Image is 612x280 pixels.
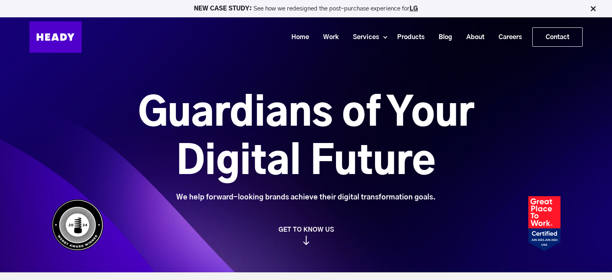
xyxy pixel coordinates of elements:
[343,30,383,45] a: Services
[429,30,456,45] a: Blog
[313,30,343,45] a: Work
[589,5,597,13] img: Close Bar
[194,6,253,12] strong: NEW CASE STUDY:
[52,199,104,251] img: Heady_WebbyAward_Winner-4
[488,30,526,45] a: Careers
[528,196,560,251] img: Heady_2023_Certification_Badge
[93,193,519,202] div: We help forward-looking brands achieve their digital transformation goals.
[303,236,309,245] img: arrow_down
[4,6,608,12] p: See how we redesigned the post-purchase experience for
[47,226,565,245] a: GET TO KNOW US
[93,90,519,187] h1: Guardians of Your Digital Future
[90,27,583,47] div: Navigation Menu
[533,28,582,46] a: Contact
[410,6,418,12] a: LG
[281,30,313,45] a: Home
[456,30,488,45] a: About
[29,21,82,53] img: Heady_Logo_Web-01 (1)
[387,30,429,45] a: Products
